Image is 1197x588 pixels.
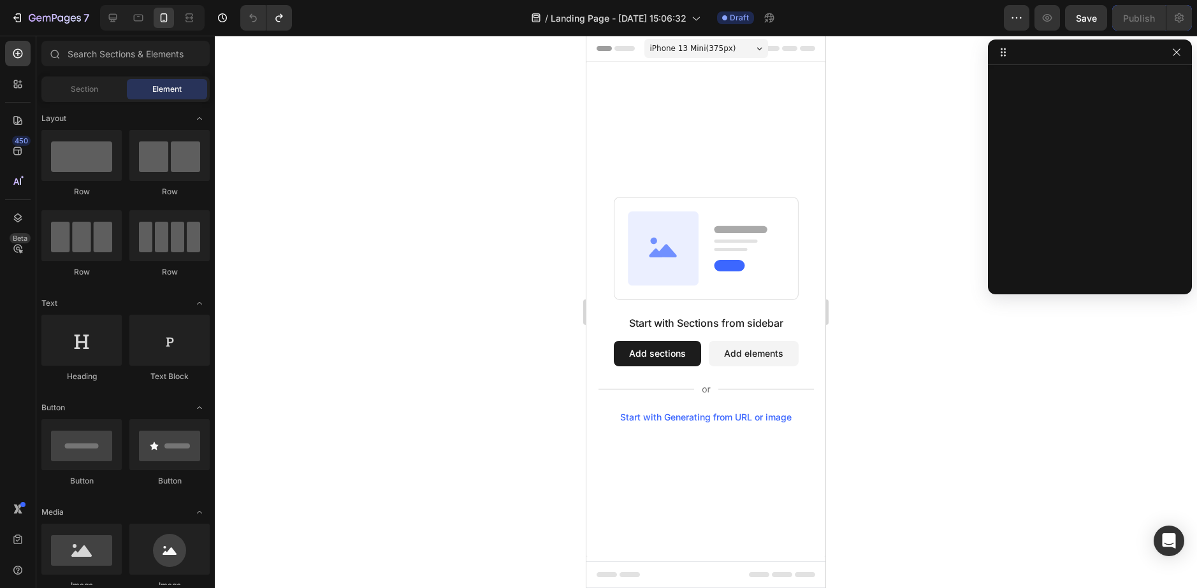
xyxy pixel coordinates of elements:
[1112,5,1166,31] button: Publish
[12,136,31,146] div: 450
[129,186,210,197] div: Row
[189,293,210,313] span: Toggle open
[41,475,122,487] div: Button
[129,475,210,487] div: Button
[1076,13,1097,24] span: Save
[83,10,89,25] p: 7
[152,83,182,95] span: Element
[189,502,210,522] span: Toggle open
[189,108,210,129] span: Toggle open
[41,402,65,413] span: Button
[1123,11,1155,25] div: Publish
[41,41,210,66] input: Search Sections & Elements
[129,371,210,382] div: Text Block
[240,5,292,31] div: Undo/Redo
[586,36,825,588] iframe: Design area
[1065,5,1107,31] button: Save
[71,83,98,95] span: Section
[41,298,57,309] span: Text
[41,266,122,278] div: Row
[10,233,31,243] div: Beta
[41,506,64,518] span: Media
[189,398,210,418] span: Toggle open
[545,11,548,25] span: /
[730,12,749,24] span: Draft
[1154,526,1184,556] div: Open Intercom Messenger
[41,186,122,197] div: Row
[41,371,122,382] div: Heading
[5,5,95,31] button: 7
[551,11,686,25] span: Landing Page - [DATE] 15:06:32
[129,266,210,278] div: Row
[41,113,66,124] span: Layout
